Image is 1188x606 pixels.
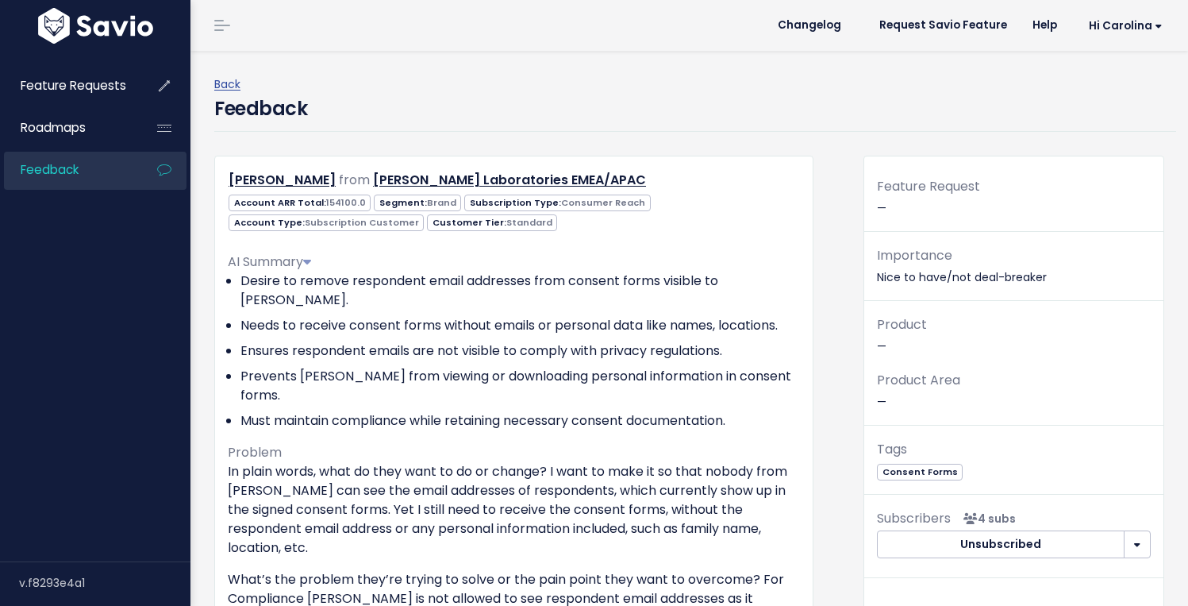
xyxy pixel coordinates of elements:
[427,214,557,231] span: Customer Tier:
[4,152,132,188] a: Feedback
[877,369,1151,412] p: —
[339,171,370,189] span: from
[374,195,461,211] span: Segment:
[240,411,800,430] li: Must maintain compliance while retaining necessary consent documentation.
[877,246,952,264] span: Importance
[228,253,311,271] span: AI Summary
[21,119,86,136] span: Roadmaps
[240,342,800,361] li: Ensures respondent emails are not visible to comply with privacy regulations.
[240,367,800,405] li: Prevents [PERSON_NAME] from viewing or downloading personal information in consent forms.
[1020,14,1070,37] a: Help
[877,509,951,527] span: Subscribers
[957,511,1016,527] span: <p><strong>Subscribers</strong><br><br> - Kelly Kendziorski<br> - Migui Franco<br> - Alexander De...
[240,316,800,335] li: Needs to receive consent forms without emails or personal data like names, locations.
[506,216,552,229] span: Standard
[877,463,963,479] a: Consent Forms
[877,177,980,195] span: Feature Request
[1070,14,1175,38] a: Hi Carolina
[4,110,132,146] a: Roadmaps
[877,314,1151,357] p: —
[326,196,366,209] span: 154100.0
[464,195,650,211] span: Subscription Type:
[229,214,424,231] span: Account Type:
[228,462,800,558] p: In plain words, what do they want to do or change? I want to make it so that nobody from [PERSON_...
[877,440,907,458] span: Tags
[427,196,456,209] span: Brand
[867,14,1020,37] a: Request Savio Feature
[877,245,1151,288] p: Nice to have/not deal-breaker
[561,196,645,209] span: Consumer Reach
[877,531,1125,559] button: Unsubscribed
[214,76,240,92] a: Back
[1089,20,1163,32] span: Hi Carolina
[864,176,1163,232] div: —
[778,20,841,31] span: Changelog
[34,8,157,44] img: logo-white.9d6f32f41409.svg
[21,77,126,94] span: Feature Requests
[373,171,646,189] a: [PERSON_NAME] Laboratories EMEA/APAC
[877,371,960,389] span: Product Area
[21,161,79,178] span: Feedback
[228,443,282,461] span: Problem
[229,195,371,211] span: Account ARR Total:
[19,562,190,604] div: v.f8293e4a1
[240,272,800,310] li: Desire to remove respondent email addresses from consent forms visible to [PERSON_NAME].
[877,464,963,481] span: Consent Forms
[229,171,336,189] a: [PERSON_NAME]
[305,216,419,229] span: Subscription Customer
[214,95,307,123] h4: Feedback
[4,68,132,104] a: Feature Requests
[877,315,927,334] span: Product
